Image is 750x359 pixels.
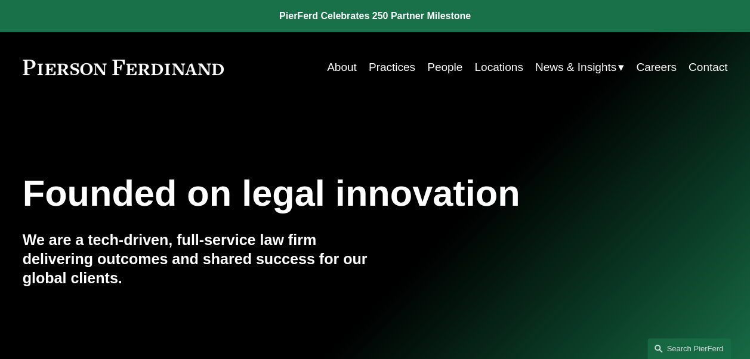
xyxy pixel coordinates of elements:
[647,338,731,359] a: Search this site
[474,56,523,79] a: Locations
[23,172,610,214] h1: Founded on legal innovation
[636,56,677,79] a: Careers
[23,231,375,287] h4: We are a tech-driven, full-service law firm delivering outcomes and shared success for our global...
[689,56,727,79] a: Contact
[327,56,357,79] a: About
[369,56,415,79] a: Practices
[535,57,616,78] span: News & Insights
[427,56,462,79] a: People
[535,56,624,79] a: folder dropdown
